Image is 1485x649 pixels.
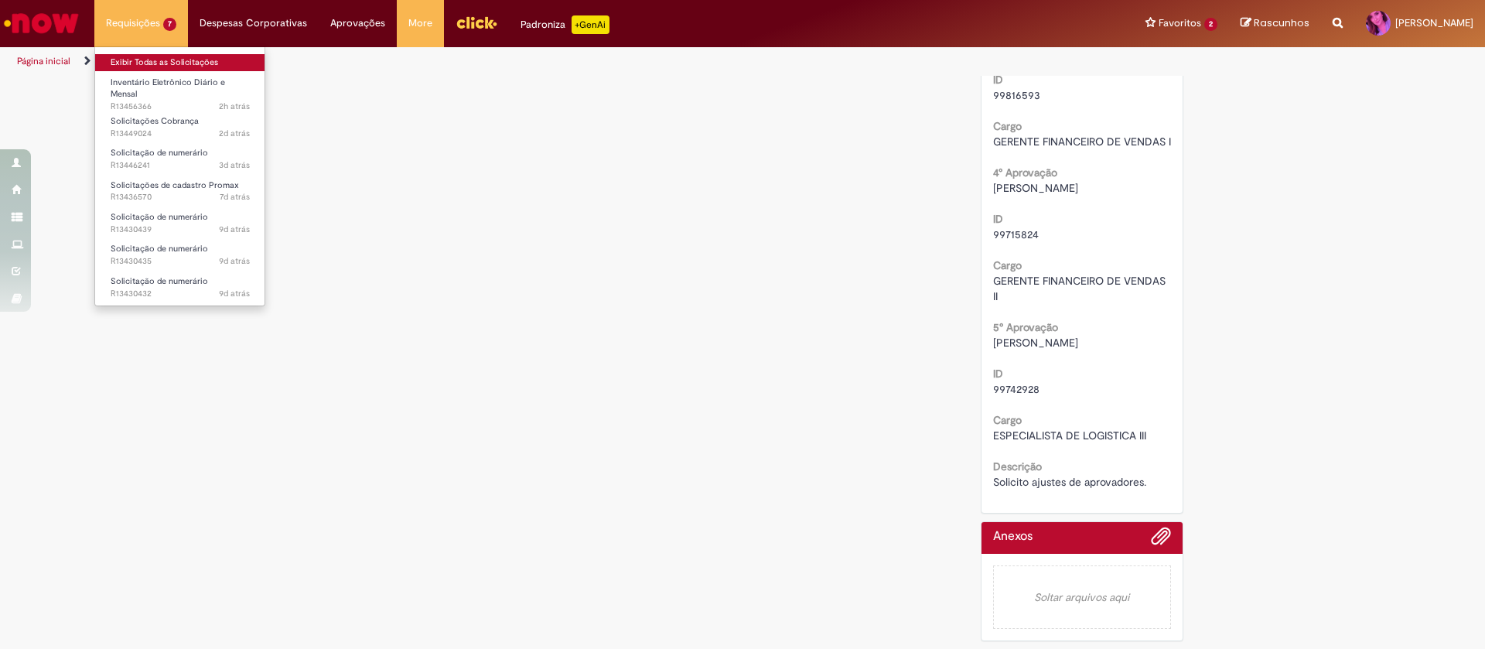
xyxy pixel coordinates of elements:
span: GERENTE FINANCEIRO DE VENDAS I [993,135,1171,149]
a: Aberto R13446241 : Solicitação de numerário [95,145,265,173]
span: Favoritos [1159,15,1201,31]
span: 9d atrás [219,255,250,267]
time: 19/08/2025 19:10:48 [219,288,250,299]
time: 19/08/2025 19:17:12 [219,224,250,235]
img: ServiceNow [2,8,81,39]
time: 21/08/2025 14:25:26 [220,191,250,203]
span: Solicitação de numerário [111,243,208,254]
span: GERENTE FINANCEIRO DE VENDAS II [993,274,1169,303]
b: 5° Aprovação [993,320,1058,334]
img: click_logo_yellow_360x200.png [456,11,497,34]
b: ID [993,73,1003,87]
span: 2h atrás [219,101,250,112]
span: 9d atrás [219,224,250,235]
a: Aberto R13430435 : Solicitação de numerário [95,241,265,269]
span: Inventário Eletrônico Diário e Mensal [111,77,225,101]
span: 3d atrás [219,159,250,171]
a: Aberto R13449024 : Solicitações Cobrança [95,113,265,142]
b: 4° Aprovação [993,166,1057,179]
a: Rascunhos [1241,16,1309,31]
time: 28/08/2025 09:49:38 [219,101,250,112]
h2: Anexos [993,530,1033,544]
span: [PERSON_NAME] [1395,16,1473,29]
span: More [408,15,432,31]
b: Cargo [993,413,1022,427]
span: Solicitação de numerário [111,211,208,223]
a: Aberto R13430439 : Solicitação de numerário [95,209,265,237]
span: ESPECIALISTA DE LOGISTICA III [993,429,1146,442]
span: 99816593 [993,88,1040,102]
span: 99742928 [993,382,1039,396]
span: R13456366 [111,101,250,113]
span: Aprovações [330,15,385,31]
span: Solicitações de cadastro Promax [111,179,239,191]
a: Aberto R13456366 : Inventário Eletrônico Diário e Mensal [95,74,265,108]
a: Página inicial [17,55,70,67]
ul: Requisições [94,46,265,306]
span: 7 [163,18,176,31]
a: Aberto R13430432 : Solicitação de numerário [95,273,265,302]
a: Exibir Todas as Solicitações [95,54,265,71]
span: Solicito ajustes de aprovadores. [993,475,1146,489]
span: Despesas Corporativas [200,15,307,31]
span: Solicitação de numerário [111,275,208,287]
time: 19/08/2025 19:13:43 [219,255,250,267]
span: Solicitação de numerário [111,147,208,159]
div: Padroniza [521,15,609,34]
span: Rascunhos [1254,15,1309,30]
span: R13436570 [111,191,250,203]
span: [PERSON_NAME] [993,336,1078,350]
span: 2 [1204,18,1217,31]
span: 2d atrás [219,128,250,139]
b: Cargo [993,119,1022,133]
span: 9d atrás [219,288,250,299]
span: R13449024 [111,128,250,140]
b: Descrição [993,459,1042,473]
span: [PERSON_NAME] [993,181,1078,195]
b: Cargo [993,258,1022,272]
time: 25/08/2025 21:28:47 [219,159,250,171]
em: Soltar arquivos aqui [993,565,1172,629]
span: Solicitações Cobrança [111,115,199,127]
b: ID [993,212,1003,226]
span: R13430435 [111,255,250,268]
button: Adicionar anexos [1151,526,1171,554]
span: R13446241 [111,159,250,172]
a: Aberto R13436570 : Solicitações de cadastro Promax [95,177,265,206]
b: ID [993,367,1003,381]
p: +GenAi [572,15,609,34]
span: Requisições [106,15,160,31]
span: 99715824 [993,227,1039,241]
time: 26/08/2025 15:20:20 [219,128,250,139]
span: R13430439 [111,224,250,236]
span: R13430432 [111,288,250,300]
ul: Trilhas de página [12,47,978,76]
span: 7d atrás [220,191,250,203]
